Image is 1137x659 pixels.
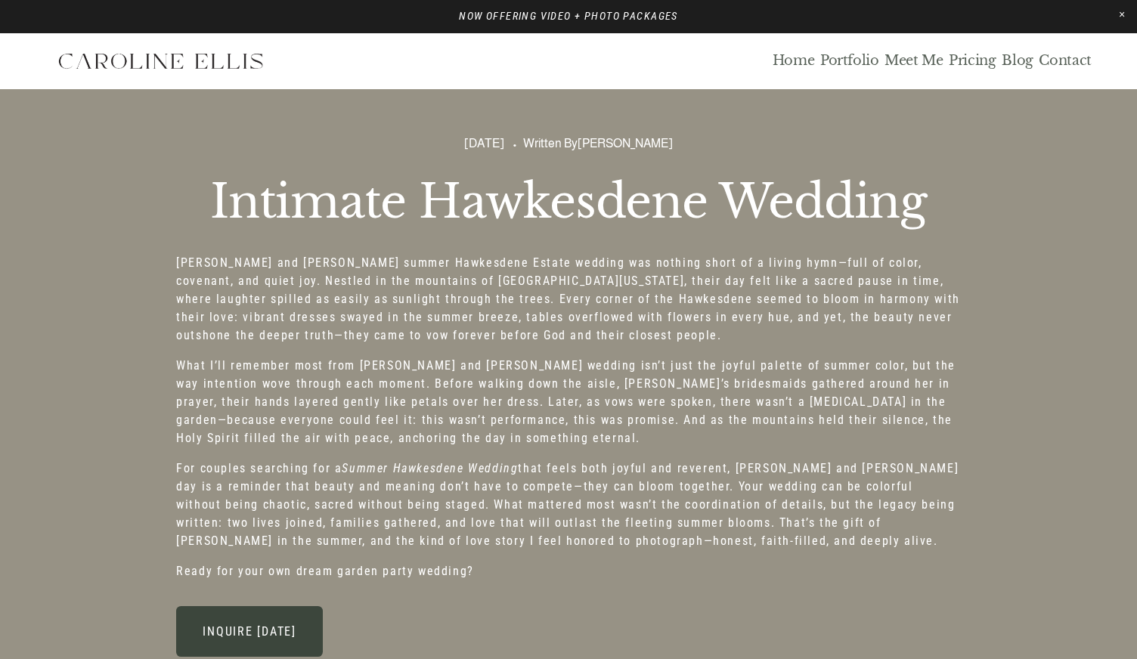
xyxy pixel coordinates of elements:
img: Western North Carolina Faith Based Elopement Photographer [45,42,275,80]
a: Pricing [949,52,996,70]
a: [PERSON_NAME] [578,137,673,150]
em: Summer Hawkesdene Wedding [342,461,518,475]
a: Contact [1039,52,1092,70]
a: Blog [1002,52,1033,70]
a: Portfolio [820,52,879,70]
p: [PERSON_NAME] and [PERSON_NAME] summer Hawkesdene Estate wedding was nothing short of a living hy... [176,254,961,345]
div: Written By [523,135,673,153]
a: inquire [DATE] [176,606,323,657]
p: For couples searching for a that feels both joyful and reverent, [PERSON_NAME] and [PERSON_NAME] ... [176,459,961,550]
a: Home [773,52,815,70]
span: [DATE] [464,137,504,150]
p: What I’ll remember most from [PERSON_NAME] and [PERSON_NAME] wedding isn’t just the joyful palett... [176,357,961,447]
h1: Intimate Hawkesdene Wedding [176,177,961,227]
a: Meet Me [885,52,943,70]
p: Ready for your own dream garden party wedding? [176,562,961,580]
